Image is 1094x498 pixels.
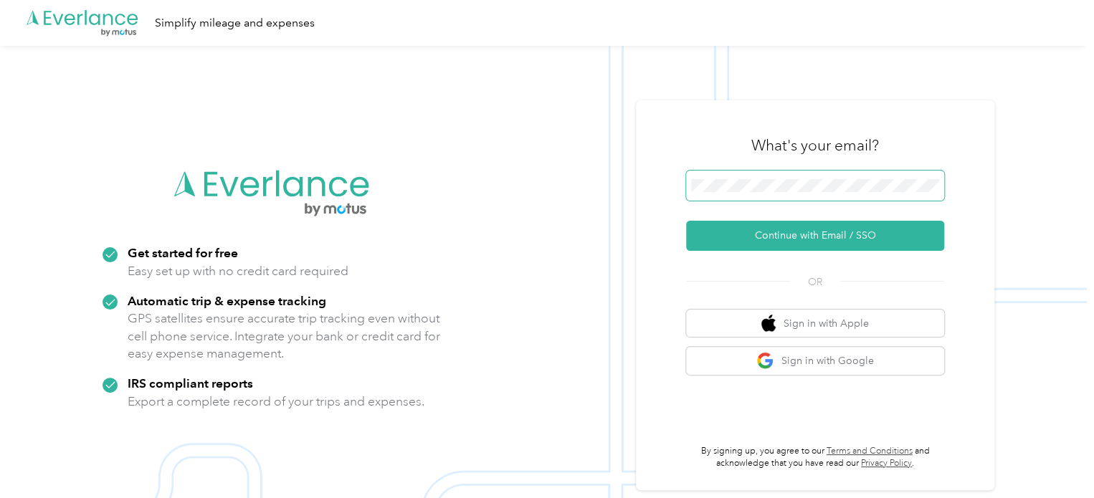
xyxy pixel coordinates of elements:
[686,310,944,337] button: apple logoSign in with Apple
[155,14,315,32] div: Simplify mileage and expenses
[128,245,238,260] strong: Get started for free
[686,347,944,375] button: google logoSign in with Google
[827,446,913,456] a: Terms and Conditions
[790,274,840,289] span: OR
[756,352,774,370] img: google logo
[761,315,776,332] img: apple logo
[861,458,912,469] a: Privacy Policy
[128,310,441,363] p: GPS satellites ensure accurate trip tracking even without cell phone service. Integrate your bank...
[686,221,944,251] button: Continue with Email / SSO
[128,393,424,411] p: Export a complete record of your trips and expenses.
[128,375,253,391] strong: IRS compliant reports
[686,445,944,470] p: By signing up, you agree to our and acknowledge that you have read our .
[751,135,879,155] h3: What's your email?
[128,262,348,280] p: Easy set up with no credit card required
[128,293,326,308] strong: Automatic trip & expense tracking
